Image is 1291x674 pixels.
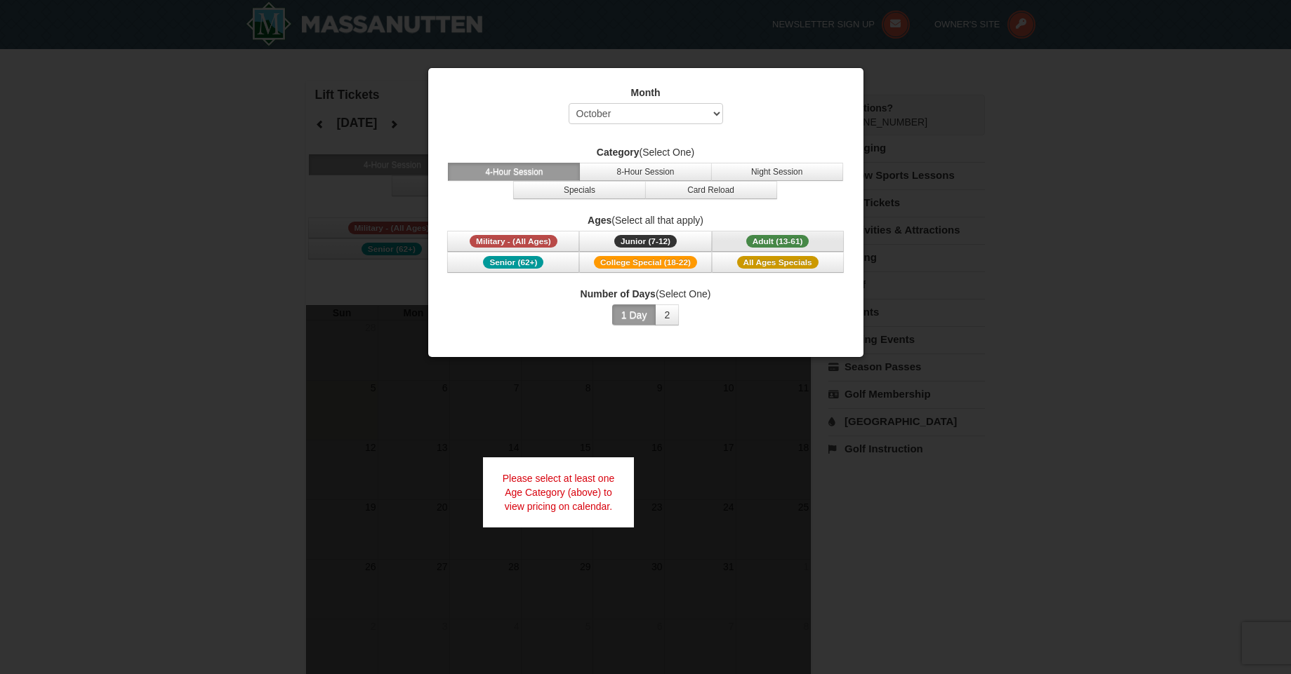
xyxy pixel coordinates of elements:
[447,231,579,252] button: Military - (All Ages)
[470,235,557,248] span: Military - (All Ages)
[712,231,844,252] button: Adult (13-61)
[579,252,711,273] button: College Special (18-22)
[579,163,711,181] button: 8-Hour Session
[579,231,711,252] button: Junior (7-12)
[446,287,846,301] label: (Select One)
[614,235,677,248] span: Junior (7-12)
[446,145,846,159] label: (Select One)
[513,181,645,199] button: Specials
[645,181,777,199] button: Card Reload
[711,163,843,181] button: Night Session
[737,256,819,269] span: All Ages Specials
[581,288,656,299] strong: Number of Days
[746,235,809,248] span: Adult (13-61)
[631,87,661,98] strong: Month
[612,304,656,325] button: 1 Day
[712,252,844,273] button: All Ages Specials
[655,304,679,325] button: 2
[448,163,580,181] button: 4-Hour Session
[483,457,635,527] div: Please select at least one Age Category (above) to view pricing on calendar.
[588,215,611,226] strong: Ages
[594,256,697,269] span: College Special (18-22)
[483,256,543,269] span: Senior (62+)
[446,213,846,227] label: (Select all that apply)
[597,147,640,158] strong: Category
[447,252,579,273] button: Senior (62+)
